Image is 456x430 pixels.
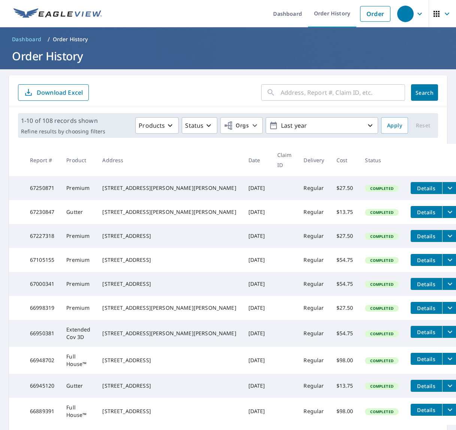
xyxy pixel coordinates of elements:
span: Apply [387,121,402,130]
td: Gutter [60,374,96,398]
div: [STREET_ADDRESS] [102,408,236,415]
td: $54.75 [330,320,359,347]
span: Completed [366,186,398,191]
div: [STREET_ADDRESS] [102,357,236,364]
p: 1-10 of 108 records shown [21,116,105,125]
a: Order [360,6,390,22]
td: 66950381 [24,320,60,347]
th: Report # [24,144,60,176]
a: Dashboard [9,33,45,45]
td: [DATE] [242,176,271,200]
td: $54.75 [330,248,359,272]
td: [DATE] [242,398,271,425]
td: Premium [60,176,96,200]
input: Address, Report #, Claim ID, etc. [281,82,405,103]
td: [DATE] [242,347,271,374]
td: Regular [298,272,330,296]
td: Regular [298,200,330,224]
div: [STREET_ADDRESS] [102,280,236,288]
td: Full House™ [60,347,96,374]
td: Premium [60,272,96,296]
td: $27.50 [330,296,359,320]
td: Regular [298,320,330,347]
td: $13.75 [330,200,359,224]
td: Regular [298,398,330,425]
span: Details [415,406,438,414]
button: Apply [381,117,408,134]
th: Status [359,144,404,176]
td: Regular [298,176,330,200]
td: [DATE] [242,320,271,347]
div: [STREET_ADDRESS] [102,382,236,390]
td: Regular [298,296,330,320]
td: Premium [60,248,96,272]
div: [STREET_ADDRESS] [102,256,236,264]
span: Completed [366,384,398,389]
div: [STREET_ADDRESS][PERSON_NAME][PERSON_NAME] [102,208,236,216]
p: Last year [278,119,366,132]
td: Premium [60,224,96,248]
span: Details [415,305,438,312]
td: Regular [298,248,330,272]
td: [DATE] [242,374,271,398]
button: detailsBtn-67105155 [411,254,442,266]
td: 67250871 [24,176,60,200]
span: Details [415,185,438,192]
button: Search [411,84,438,101]
button: detailsBtn-67000341 [411,278,442,290]
button: detailsBtn-67250871 [411,182,442,194]
h1: Order History [9,48,447,64]
td: Regular [298,374,330,398]
td: 67230847 [24,200,60,224]
button: Orgs [220,117,263,134]
button: detailsBtn-66948702 [411,353,442,365]
button: Products [135,117,179,134]
span: Details [415,257,438,264]
div: [STREET_ADDRESS][PERSON_NAME][PERSON_NAME] [102,330,236,337]
span: Search [417,89,432,96]
img: EV Logo [13,8,102,19]
button: Last year [266,117,378,134]
td: 67000341 [24,272,60,296]
td: 66998319 [24,296,60,320]
button: Download Excel [18,84,89,101]
span: Completed [366,210,398,215]
td: 66889391 [24,398,60,425]
div: [STREET_ADDRESS][PERSON_NAME][PERSON_NAME] [102,304,236,312]
td: $27.50 [330,176,359,200]
span: Details [415,382,438,390]
span: Completed [366,331,398,336]
span: Completed [366,234,398,239]
td: $27.50 [330,224,359,248]
span: Completed [366,358,398,363]
td: [DATE] [242,248,271,272]
th: Date [242,144,271,176]
td: 67105155 [24,248,60,272]
td: [DATE] [242,200,271,224]
div: [STREET_ADDRESS][PERSON_NAME][PERSON_NAME] [102,184,236,192]
td: 66948702 [24,347,60,374]
td: Regular [298,347,330,374]
button: detailsBtn-67227318 [411,230,442,242]
th: Delivery [298,144,330,176]
td: Full House™ [60,398,96,425]
th: Claim ID [271,144,298,176]
span: Details [415,281,438,288]
td: Extended Cov 3D [60,320,96,347]
button: detailsBtn-66950381 [411,326,442,338]
td: Premium [60,296,96,320]
td: $13.75 [330,374,359,398]
span: Completed [366,306,398,311]
div: [STREET_ADDRESS] [102,232,236,240]
td: [DATE] [242,224,271,248]
td: 67227318 [24,224,60,248]
p: Products [139,121,165,130]
td: [DATE] [242,296,271,320]
p: Status [185,121,203,130]
span: Details [415,209,438,216]
nav: breadcrumb [9,33,447,45]
span: Details [415,233,438,240]
td: $98.00 [330,347,359,374]
td: Gutter [60,200,96,224]
td: $98.00 [330,398,359,425]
